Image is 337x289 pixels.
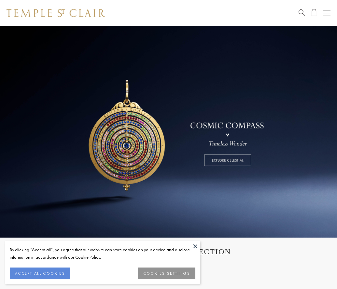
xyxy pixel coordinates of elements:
button: Open navigation [323,9,330,17]
img: Temple St. Clair [7,9,105,17]
a: Search [299,9,305,17]
button: ACCEPT ALL COOKIES [10,268,70,279]
div: By clicking “Accept all”, you agree that our website can store cookies on your device and disclos... [10,246,195,261]
button: COOKIES SETTINGS [138,268,195,279]
a: Open Shopping Bag [311,9,317,17]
